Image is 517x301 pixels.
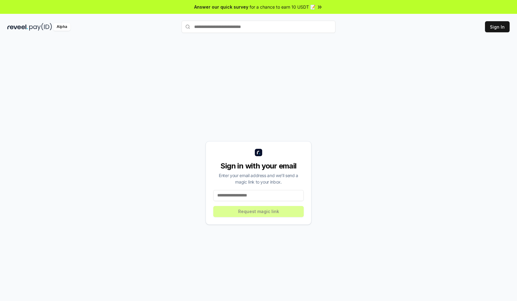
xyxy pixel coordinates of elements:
[194,4,248,10] span: Answer our quick survey
[213,161,304,171] div: Sign in with your email
[213,172,304,185] div: Enter your email address and we’ll send a magic link to your inbox.
[7,23,28,31] img: reveel_dark
[29,23,52,31] img: pay_id
[255,149,262,156] img: logo_small
[250,4,315,10] span: for a chance to earn 10 USDT 📝
[53,23,70,31] div: Alpha
[485,21,510,32] button: Sign In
